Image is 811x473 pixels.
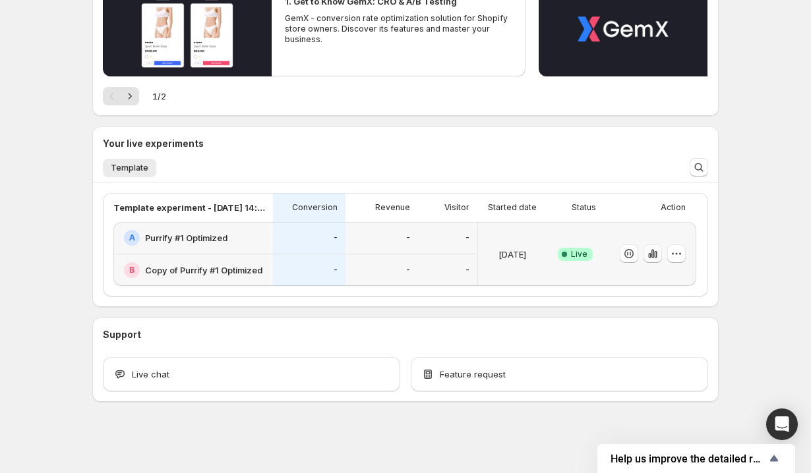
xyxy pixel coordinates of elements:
[132,368,169,381] span: Live chat
[334,265,338,275] p: -
[766,408,798,440] div: Open Intercom Messenger
[285,13,512,45] p: GemX - conversion rate optimization solution for Shopify store owners. Discover its features and ...
[611,453,766,465] span: Help us improve the detailed report for A/B campaigns
[103,87,139,105] nav: Pagination
[152,90,166,103] span: 1 / 2
[572,202,596,213] p: Status
[661,202,686,213] p: Action
[113,201,265,214] p: Template experiment - [DATE] 14:58:54
[488,202,537,213] p: Started date
[498,248,526,261] p: [DATE]
[406,233,410,243] p: -
[145,264,262,277] h2: Copy of Purrify #1 Optimized
[440,368,506,381] span: Feature request
[375,202,410,213] p: Revenue
[571,249,587,260] span: Live
[690,158,708,177] button: Search and filter results
[611,451,782,466] button: Show survey - Help us improve the detailed report for A/B campaigns
[103,137,204,150] h3: Your live experiments
[334,233,338,243] p: -
[406,265,410,275] p: -
[111,163,148,173] span: Template
[129,233,135,243] h2: A
[444,202,469,213] p: Visitor
[103,328,141,341] h3: Support
[129,265,135,275] h2: B
[466,265,469,275] p: -
[145,231,227,244] h2: Purrify #1 Optimized
[121,87,139,105] button: Next
[292,202,338,213] p: Conversion
[466,233,469,243] p: -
